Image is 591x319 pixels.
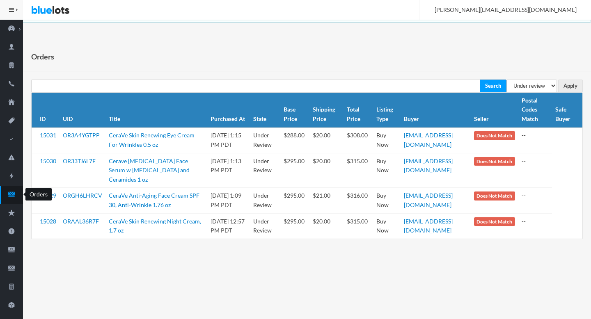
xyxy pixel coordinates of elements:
[280,213,309,239] td: $295.00
[404,218,453,234] a: [EMAIL_ADDRESS][DOMAIN_NAME]
[309,213,343,239] td: $20.00
[471,93,518,128] th: Seller
[309,153,343,188] td: $20.00
[280,93,309,128] th: Base Price
[60,93,105,128] th: UID
[109,157,190,183] a: Cerave [MEDICAL_DATA] Face Serum w [MEDICAL_DATA] and Ceramides 1 oz
[250,153,280,188] td: Under Review
[63,157,96,164] a: OR33TJ6L7F
[344,188,373,213] td: $316.00
[518,213,552,239] td: --
[558,80,583,92] input: Apply
[404,157,453,174] a: [EMAIL_ADDRESS][DOMAIN_NAME]
[373,213,401,239] td: Buy Now
[250,188,280,213] td: Under Review
[518,127,552,153] td: --
[404,132,453,148] a: [EMAIL_ADDRESS][DOMAIN_NAME]
[518,188,552,213] td: --
[280,188,309,213] td: $295.00
[40,132,56,139] a: 15031
[250,93,280,128] th: State
[373,93,401,128] th: Listing Type
[474,191,515,201] span: Does Not Match
[280,127,309,153] td: $288.00
[207,213,250,239] td: [DATE] 12:57 PM PDT
[309,127,343,153] td: $20.00
[25,188,52,201] div: Orders
[426,6,577,13] span: [PERSON_NAME][EMAIL_ADDRESS][DOMAIN_NAME]
[373,153,401,188] td: Buy Now
[373,188,401,213] td: Buy Now
[32,93,60,128] th: ID
[344,213,373,239] td: $315.00
[109,218,201,234] a: CeraVe Skin Renewing Night Cream, 1.7 oz
[250,213,280,239] td: Under Review
[207,153,250,188] td: [DATE] 1:13 PM PDT
[552,93,582,128] th: Safe Buyer
[373,127,401,153] td: Buy Now
[401,93,471,128] th: Buyer
[105,93,207,128] th: Title
[109,192,199,208] a: CeraVe Anti-Aging Face Cream SPF 30, Anti-Wrinkle 1.76 oz
[480,80,506,92] input: Search
[63,218,99,225] a: ORAAL36R7F
[63,132,100,139] a: OR3A4YGTPP
[474,217,515,226] span: Does Not Match
[344,93,373,128] th: Total Price
[31,50,54,63] h1: Orders
[40,157,56,164] a: 15030
[404,192,453,208] a: [EMAIL_ADDRESS][DOMAIN_NAME]
[518,153,552,188] td: --
[309,188,343,213] td: $21.00
[344,127,373,153] td: $308.00
[63,192,102,199] a: ORGH6LHRCV
[280,153,309,188] td: $295.00
[207,127,250,153] td: [DATE] 1:15 PM PDT
[518,93,552,128] th: Postal Codes Match
[474,131,515,140] span: Does Not Match
[474,157,515,166] span: Does Not Match
[207,188,250,213] td: [DATE] 1:09 PM PDT
[309,93,343,128] th: Shipping Price
[40,218,56,225] a: 15028
[109,132,195,148] a: CeraVe Skin Renewing Eye Cream For Wrinkles 0.5 oz
[250,127,280,153] td: Under Review
[207,93,250,128] th: Purchased At
[344,153,373,188] td: $315.00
